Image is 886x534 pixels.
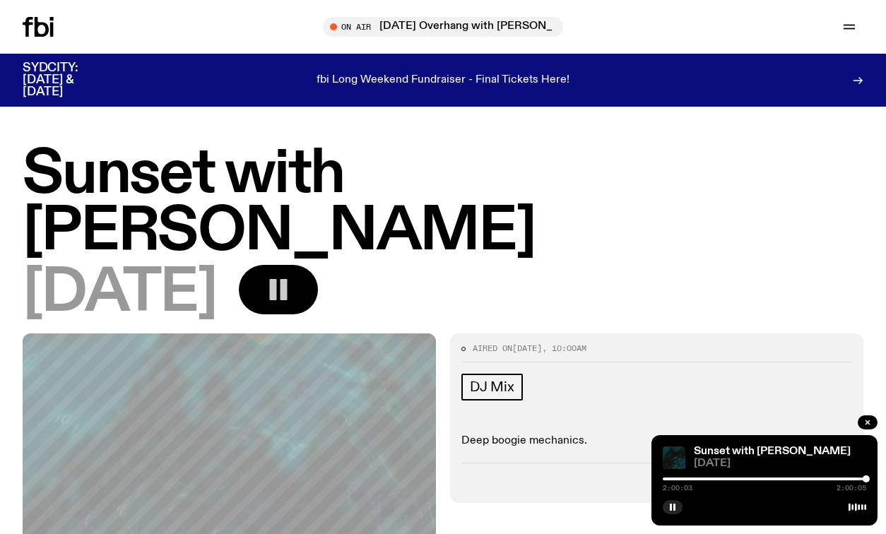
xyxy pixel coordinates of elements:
[23,62,113,98] h3: SYDCITY: [DATE] & [DATE]
[694,458,866,469] span: [DATE]
[473,343,512,354] span: Aired on
[694,446,851,457] a: Sunset with [PERSON_NAME]
[461,374,523,400] a: DJ Mix
[317,74,569,87] p: fbi Long Weekend Fundraiser - Final Tickets Here!
[663,485,692,492] span: 2:00:03
[323,17,563,37] button: On Air[DATE] Overhang with [PERSON_NAME]
[837,485,866,492] span: 2:00:05
[470,379,514,395] span: DJ Mix
[23,146,863,261] h1: Sunset with [PERSON_NAME]
[512,343,542,354] span: [DATE]
[542,343,586,354] span: , 10:00am
[461,434,852,448] p: Deep boogie mechanics.
[23,265,216,322] span: [DATE]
